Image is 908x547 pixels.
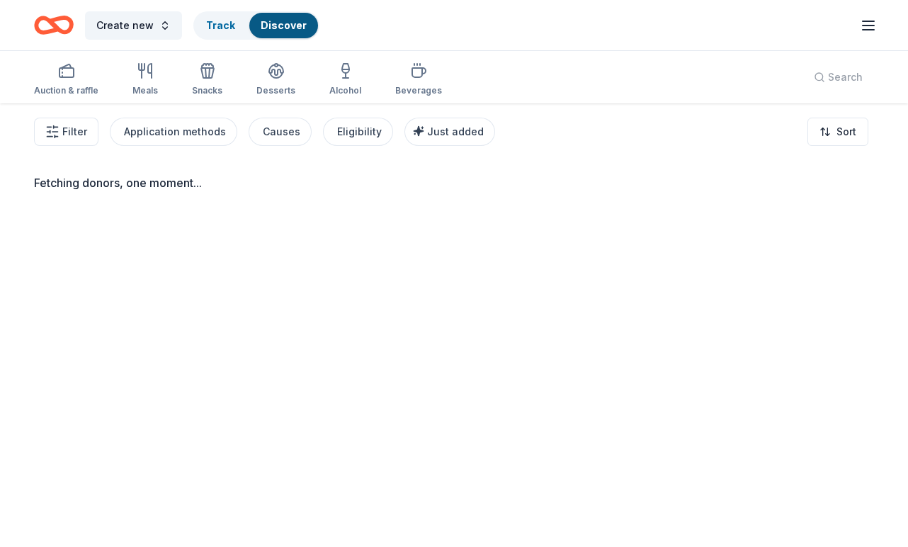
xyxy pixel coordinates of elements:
button: Eligibility [323,118,393,146]
a: Track [206,19,235,31]
button: Meals [132,57,158,103]
button: Alcohol [329,57,361,103]
span: Create new [96,17,154,34]
div: Causes [263,123,300,140]
button: Filter [34,118,98,146]
button: Desserts [256,57,295,103]
button: Auction & raffle [34,57,98,103]
div: Fetching donors, one moment... [34,174,874,191]
button: Application methods [110,118,237,146]
span: Just added [427,125,484,137]
div: Beverages [395,85,442,96]
button: Just added [404,118,495,146]
div: Meals [132,85,158,96]
button: Create new [85,11,182,40]
button: Beverages [395,57,442,103]
span: Sort [836,123,856,140]
a: Discover [261,19,307,31]
button: Causes [249,118,312,146]
div: Desserts [256,85,295,96]
a: Home [34,9,74,42]
button: TrackDiscover [193,11,319,40]
span: Filter [62,123,87,140]
div: Application methods [124,123,226,140]
div: Alcohol [329,85,361,96]
div: Snacks [192,85,222,96]
button: Sort [807,118,868,146]
button: Snacks [192,57,222,103]
div: Eligibility [337,123,382,140]
div: Auction & raffle [34,85,98,96]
